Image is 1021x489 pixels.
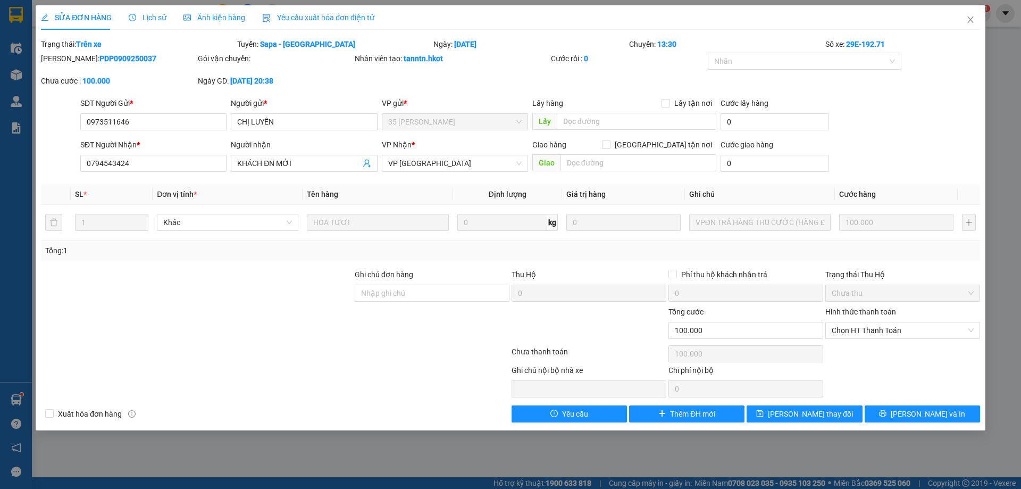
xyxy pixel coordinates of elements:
[956,5,985,35] button: Close
[41,53,196,64] div: [PERSON_NAME]:
[839,214,953,231] input: 0
[658,410,666,418] span: plus
[80,139,227,151] div: SĐT Người Nhận
[404,54,443,63] b: tanntn.hkot
[832,322,974,338] span: Chọn HT Thanh Toán
[157,190,197,198] span: Đơn vị tính
[839,190,876,198] span: Cước hàng
[183,14,191,21] span: picture
[512,364,666,380] div: Ghi chú nội bộ nhà xe
[183,13,245,22] span: Ảnh kiện hàng
[825,269,980,280] div: Trạng thái Thu Hộ
[562,408,588,420] span: Yêu cầu
[584,54,588,63] b: 0
[388,155,522,171] span: VP Đà Nẵng
[99,54,156,63] b: PDP0909250037
[510,346,667,364] div: Chưa thanh toán
[262,14,271,22] img: icon
[80,97,227,109] div: SĐT Người Gửi
[128,410,136,418] span: info-circle
[657,40,676,48] b: 13:30
[260,40,355,48] b: Sapa - [GEOGRAPHIC_DATA]
[629,405,744,422] button: plusThêm ĐH mới
[40,38,236,50] div: Trạng thái:
[668,308,704,316] span: Tổng cước
[879,410,886,418] span: printer
[54,408,126,420] span: Xuất hóa đơn hàng
[560,154,716,171] input: Dọc đường
[41,75,196,87] div: Chưa cước :
[355,270,413,279] label: Ghi chú đơn hàng
[45,245,394,256] div: Tổng: 1
[824,38,981,50] div: Số xe:
[891,408,965,420] span: [PERSON_NAME] và In
[382,140,412,149] span: VP Nhận
[198,75,353,87] div: Ngày GD:
[747,405,862,422] button: save[PERSON_NAME] thay đổi
[432,38,629,50] div: Ngày:
[566,190,606,198] span: Giá trị hàng
[82,77,110,85] b: 100.000
[41,13,112,22] span: SỬA ĐƠN HÀNG
[756,410,764,418] span: save
[962,214,976,231] button: plus
[721,140,773,149] label: Cước giao hàng
[547,214,558,231] span: kg
[388,114,522,130] span: 35 Trần Phú
[76,40,102,48] b: Trên xe
[231,97,377,109] div: Người gửi
[231,139,377,151] div: Người nhận
[454,40,476,48] b: [DATE]
[230,77,273,85] b: [DATE] 20:38
[768,408,853,420] span: [PERSON_NAME] thay đổi
[198,53,353,64] div: Gói vận chuyển:
[363,159,371,168] span: user-add
[532,99,563,107] span: Lấy hàng
[721,155,829,172] input: Cước giao hàng
[382,97,528,109] div: VP gửi
[550,410,558,418] span: exclamation-circle
[557,113,716,130] input: Dọc đường
[355,53,549,64] div: Nhân viên tạo:
[129,14,136,21] span: clock-circle
[846,40,885,48] b: 29E-192.71
[966,15,975,24] span: close
[628,38,824,50] div: Chuyến:
[512,405,627,422] button: exclamation-circleYêu cầu
[45,214,62,231] button: delete
[532,140,566,149] span: Giao hàng
[685,184,835,205] th: Ghi chú
[262,13,374,22] span: Yêu cầu xuất hóa đơn điện tử
[532,113,557,130] span: Lấy
[532,154,560,171] span: Giao
[610,139,716,151] span: [GEOGRAPHIC_DATA] tận nơi
[355,285,509,302] input: Ghi chú đơn hàng
[721,113,829,130] input: Cước lấy hàng
[489,190,526,198] span: Định lượng
[551,53,706,64] div: Cước rồi :
[677,269,772,280] span: Phí thu hộ khách nhận trả
[307,190,338,198] span: Tên hàng
[689,214,831,231] input: Ghi Chú
[41,14,48,21] span: edit
[307,214,448,231] input: VD: Bàn, Ghế
[566,214,681,231] input: 0
[670,97,716,109] span: Lấy tận nơi
[512,270,536,279] span: Thu Hộ
[832,285,974,301] span: Chưa thu
[75,190,83,198] span: SL
[163,214,292,230] span: Khác
[825,308,896,316] label: Hình thức thanh toán
[129,13,166,22] span: Lịch sử
[668,364,823,380] div: Chi phí nội bộ
[670,408,715,420] span: Thêm ĐH mới
[236,38,432,50] div: Tuyến:
[721,99,768,107] label: Cước lấy hàng
[865,405,980,422] button: printer[PERSON_NAME] và In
